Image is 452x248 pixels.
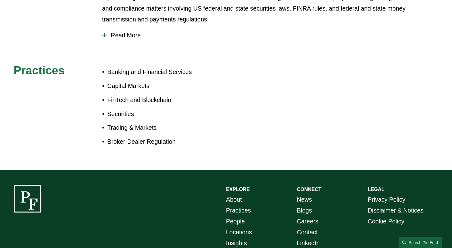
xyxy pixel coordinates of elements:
a: Cookie Policy [368,216,404,227]
a: Locations [226,227,252,238]
a: Privacy Policy [368,194,405,205]
a: Careers [297,216,318,227]
p: Trading & Markets [107,122,226,133]
strong: CONNECT [297,187,321,192]
a: Blogs [297,205,312,216]
strong: LEGAL [368,187,384,192]
a: Disclaimer & Notices [368,205,423,216]
a: Search this site [399,237,442,248]
a: Contact [297,227,317,238]
button: Read More [102,27,439,44]
p: Banking and Financial Services [107,67,226,77]
p: Capital Markets [107,81,226,91]
span: Practices [14,64,65,77]
p: Securities [107,109,226,119]
a: Practices [226,205,251,216]
strong: EXPLORE [226,187,250,192]
p: FinTech and Blockchain [107,95,226,105]
p: Broker-Dealer Regulation [107,136,226,147]
span: Read More [107,32,439,39]
a: People [226,216,245,227]
a: News [297,194,312,205]
a: About [226,194,242,205]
